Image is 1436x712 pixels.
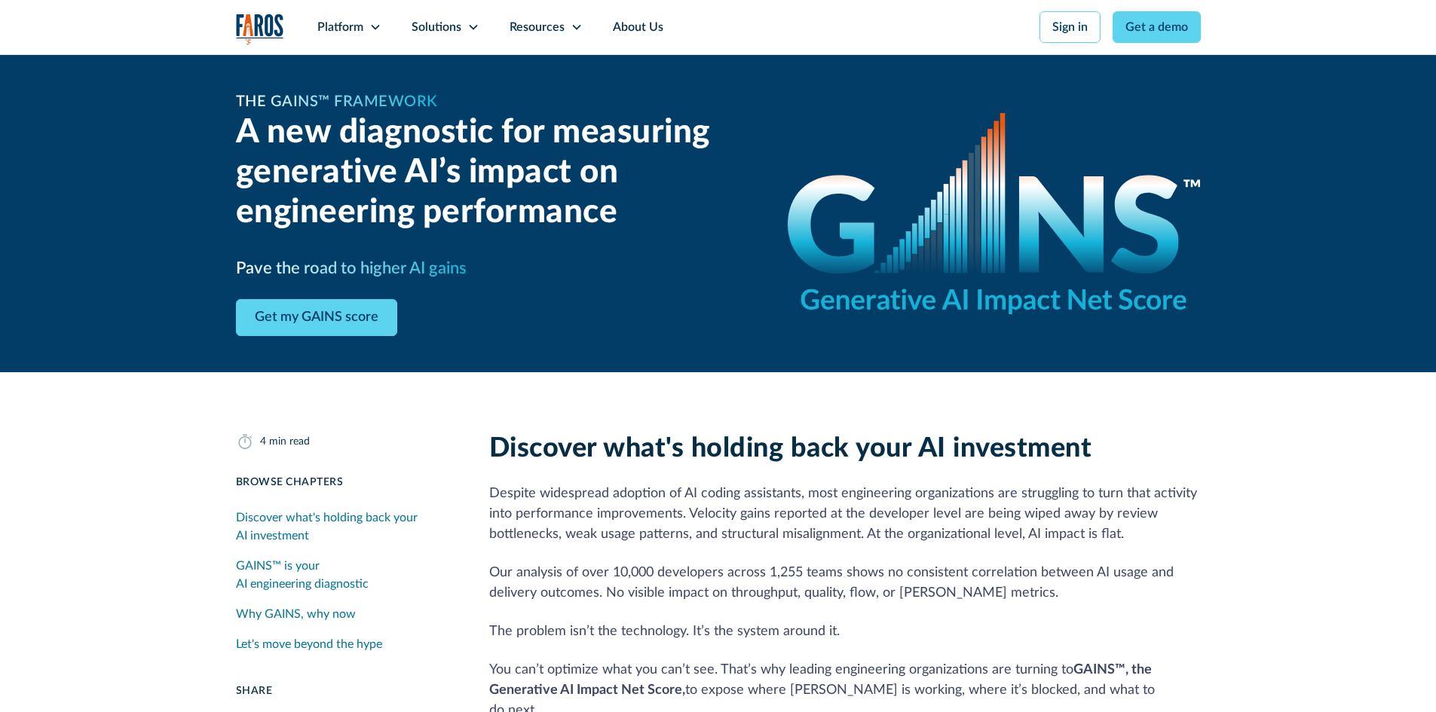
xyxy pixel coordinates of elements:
div: Solutions [412,18,461,36]
p: The problem isn’t the technology. It’s the system around it. [489,622,1201,642]
div: GAINS™ is your AI engineering diagnostic [236,557,453,593]
div: Share [236,683,453,699]
div: min read [269,434,310,450]
a: home [236,14,284,44]
div: Browse Chapters [236,475,453,490]
div: Platform [317,18,363,36]
h2: Discover what's holding back your AI investment [489,432,1201,465]
a: Discover what's holding back your AI investment [236,503,453,551]
div: Why GAINS, why now [236,605,356,623]
h3: Pave the road to higher AI gains [236,256,467,281]
a: Get a demo [1113,11,1201,43]
strong: GAINS™, the Generative AI Impact Net Score, [489,663,1152,697]
p: Our analysis of over 10,000 developers across 1,255 teams shows no consistent correlation between... [489,563,1201,604]
h1: The GAINS™ Framework [236,90,437,113]
a: Get my GAINS score [236,299,397,336]
div: 4 [260,434,266,450]
a: Let's move beyond the hype [236,629,453,659]
div: Let's move beyond the hype [236,635,382,653]
img: Logo of the analytics and reporting company Faros. [236,14,284,44]
div: Resources [510,18,565,36]
div: Discover what's holding back your AI investment [236,509,453,545]
a: GAINS™ is your AI engineering diagnostic [236,551,453,599]
img: GAINS - the Generative AI Impact Net Score logo [788,113,1201,314]
a: Sign in [1039,11,1101,43]
h2: A new diagnostic for measuring generative AI’s impact on engineering performance [236,113,752,232]
a: Why GAINS, why now [236,599,453,629]
p: Despite widespread adoption of AI coding assistants, most engineering organizations are strugglin... [489,484,1201,545]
